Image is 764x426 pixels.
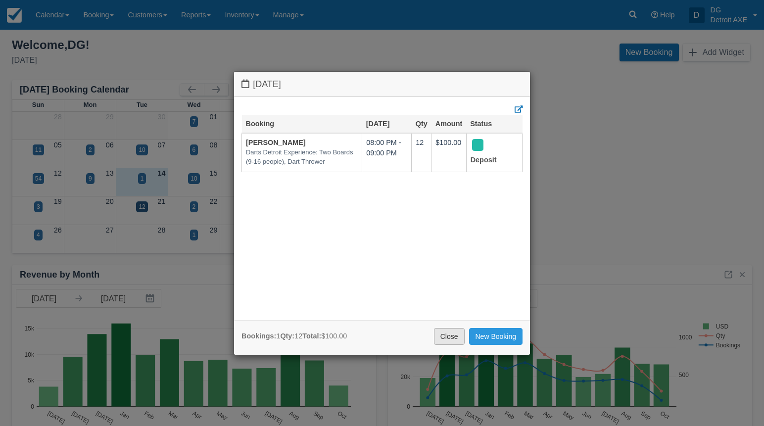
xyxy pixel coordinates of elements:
[471,138,510,168] div: Deposit
[366,120,390,128] a: [DATE]
[435,120,462,128] a: Amount
[434,328,465,345] a: Close
[416,120,428,128] a: Qty
[241,331,347,341] div: 1 12 $100.00
[412,133,431,172] td: 12
[280,332,294,340] strong: Qty:
[241,332,276,340] strong: Bookings:
[431,133,466,172] td: $100.00
[246,120,275,128] a: Booking
[246,148,358,166] em: Darts Detroit Experience: Two Boards (9-16 people), Dart Thrower
[469,328,523,345] a: New Booking
[302,332,321,340] strong: Total:
[362,133,412,172] td: 08:00 PM - 09:00 PM
[470,120,492,128] a: Status
[246,139,306,146] a: [PERSON_NAME]
[241,79,523,90] h4: [DATE]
